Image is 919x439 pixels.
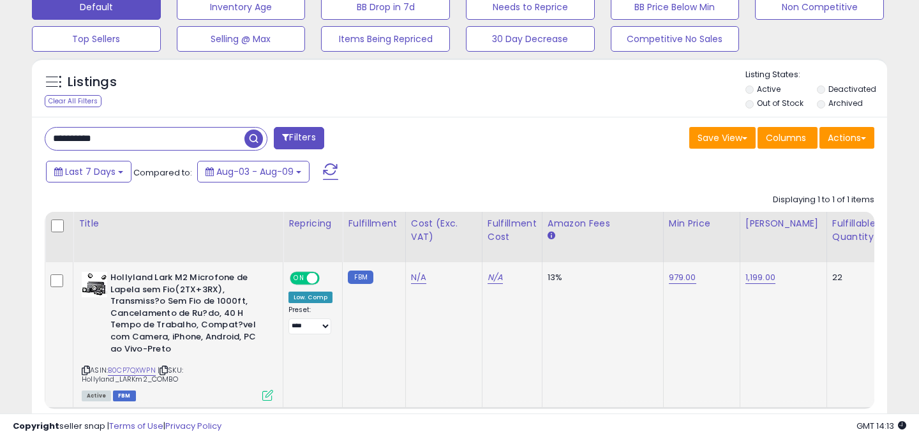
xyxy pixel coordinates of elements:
[856,420,906,432] span: 2025-08-17 14:13 GMT
[758,127,818,149] button: Columns
[82,365,183,384] span: | SKU: Hollyland_LARKm2_COMBO
[757,98,803,108] label: Out of Stock
[113,391,136,401] span: FBM
[689,127,756,149] button: Save View
[13,420,221,433] div: seller snap | |
[108,365,156,376] a: B0CP7QXWPN
[197,161,310,182] button: Aug-03 - Aug-09
[45,95,101,107] div: Clear All Filters
[46,161,131,182] button: Last 7 Days
[832,272,872,283] div: 22
[488,271,503,284] a: N/A
[133,167,192,179] span: Compared to:
[65,165,116,178] span: Last 7 Days
[669,271,696,284] a: 979.00
[32,26,161,52] button: Top Sellers
[745,271,775,284] a: 1,199.00
[745,69,888,81] p: Listing States:
[291,273,307,284] span: ON
[109,420,163,432] a: Terms of Use
[216,165,294,178] span: Aug-03 - Aug-09
[177,26,306,52] button: Selling @ Max
[318,273,338,284] span: OFF
[411,217,477,244] div: Cost (Exc. VAT)
[13,420,59,432] strong: Copyright
[68,73,117,91] h5: Listings
[348,271,373,284] small: FBM
[488,217,537,244] div: Fulfillment Cost
[78,217,278,230] div: Title
[819,127,874,149] button: Actions
[165,420,221,432] a: Privacy Policy
[766,131,806,144] span: Columns
[82,391,111,401] span: All listings currently available for purchase on Amazon
[773,194,874,206] div: Displaying 1 to 1 of 1 items
[548,230,555,242] small: Amazon Fees.
[669,217,735,230] div: Min Price
[411,271,426,284] a: N/A
[288,306,332,334] div: Preset:
[828,84,876,94] label: Deactivated
[82,272,273,399] div: ASIN:
[611,26,740,52] button: Competitive No Sales
[348,217,400,230] div: Fulfillment
[548,272,654,283] div: 13%
[321,26,450,52] button: Items Being Repriced
[832,217,876,244] div: Fulfillable Quantity
[288,217,337,230] div: Repricing
[745,217,821,230] div: [PERSON_NAME]
[757,84,781,94] label: Active
[466,26,595,52] button: 30 Day Decrease
[82,272,107,297] img: 41wz8e+L3lL._SL40_.jpg
[548,217,658,230] div: Amazon Fees
[274,127,324,149] button: Filters
[828,98,863,108] label: Archived
[288,292,332,303] div: Low. Comp
[110,272,265,358] b: Hollyland Lark M2 Microfone de Lapela sem Fio(2TX+3RX), Transmiss?o Sem Fio de 1000ft, Cancelamen...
